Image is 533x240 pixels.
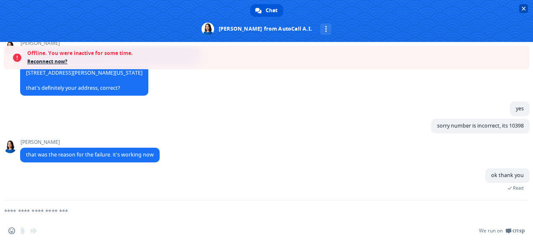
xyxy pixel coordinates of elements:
[26,151,154,158] span: that was the reason for the failure. it's working now
[8,227,15,234] span: Insert an emoji
[479,227,525,234] a: We run onCrisp
[519,4,528,13] span: Close chat
[491,172,524,179] span: ok thank you
[266,4,277,17] span: Chat
[20,139,160,145] span: [PERSON_NAME]
[27,57,525,66] span: Reconnect now?
[437,122,524,129] span: sorry number is incorrect, its 10398
[516,105,524,112] span: yes
[27,49,525,57] span: Offline. You were inactive for some time.
[320,23,331,35] div: More channels
[250,4,283,17] div: Chat
[513,185,524,191] span: Read
[4,208,502,215] textarea: Compose your message...
[20,40,201,46] span: [PERSON_NAME]
[479,227,503,234] span: We run on
[512,227,525,234] span: Crisp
